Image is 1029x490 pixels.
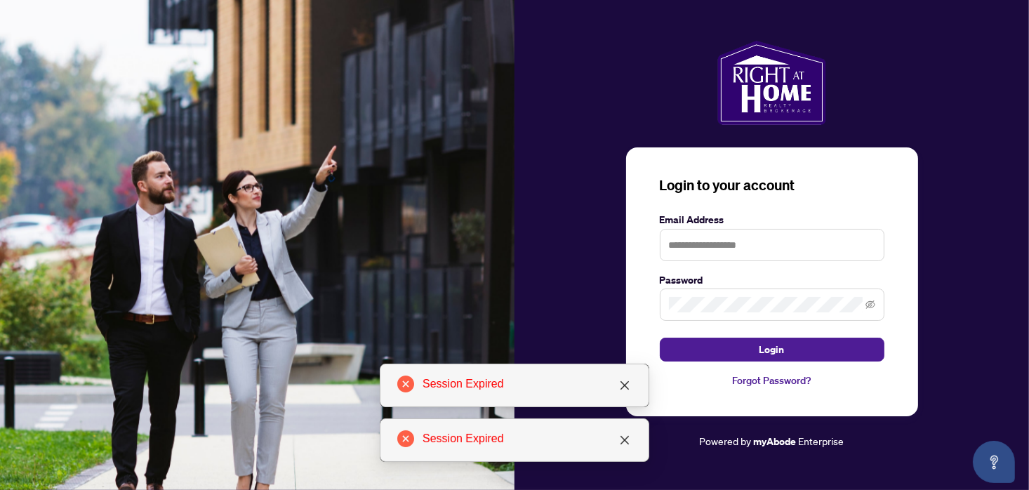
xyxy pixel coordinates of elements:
a: myAbode [754,434,797,449]
button: Open asap [973,441,1015,483]
h3: Login to your account [660,176,884,195]
span: eye-invisible [865,300,875,310]
button: Login [660,338,884,362]
a: Forgot Password? [660,373,884,388]
span: Enterprise [799,435,844,447]
div: Session Expired [423,430,632,447]
label: Email Address [660,212,884,227]
div: Session Expired [423,376,632,392]
span: close-circle [397,376,414,392]
span: close [619,435,630,446]
span: Powered by [700,435,752,447]
img: ma-logo [717,41,826,125]
label: Password [660,272,884,288]
span: close [619,380,630,391]
span: Login [759,338,785,361]
a: Close [617,378,632,393]
span: close-circle [397,430,414,447]
a: Close [617,432,632,448]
